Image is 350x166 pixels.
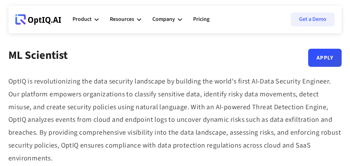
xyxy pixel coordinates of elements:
[73,15,92,24] div: Product
[193,9,210,30] a: Pricing
[110,15,134,24] div: Resources
[15,24,16,25] div: Webflow Homepage
[8,49,68,67] div: ML Scientist
[152,15,175,24] div: Company
[291,13,335,26] a: Get a Demo
[308,49,342,67] a: Apply
[15,9,61,30] a: Webflow Homepage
